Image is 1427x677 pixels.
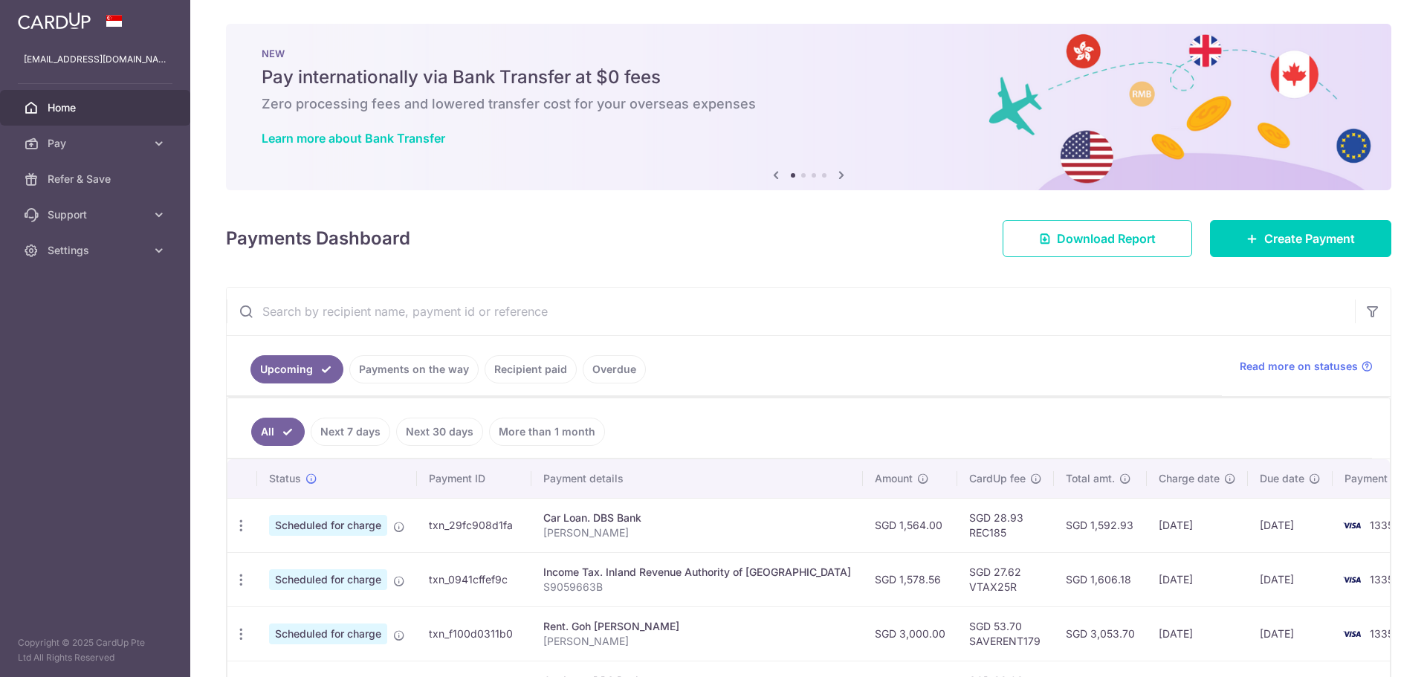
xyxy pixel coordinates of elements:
span: Charge date [1159,471,1220,486]
p: [EMAIL_ADDRESS][DOMAIN_NAME] [24,52,166,67]
span: 1335 [1370,573,1394,586]
img: CardUp [18,12,91,30]
p: NEW [262,48,1356,59]
span: Read more on statuses [1240,359,1358,374]
span: Status [269,471,301,486]
span: CardUp fee [969,471,1026,486]
a: Next 30 days [396,418,483,446]
td: SGD 1,592.93 [1054,498,1147,552]
a: Payments on the way [349,355,479,383]
a: Recipient paid [485,355,577,383]
td: SGD 28.93 REC185 [957,498,1054,552]
span: Refer & Save [48,172,146,187]
div: Car Loan. DBS Bank [543,511,851,525]
span: Home [48,100,146,115]
span: Support [48,207,146,222]
span: 1335 [1370,627,1394,640]
td: [DATE] [1248,606,1333,661]
a: Next 7 days [311,418,390,446]
span: Scheduled for charge [269,515,387,536]
span: Pay [48,136,146,151]
div: Income Tax. Inland Revenue Authority of [GEOGRAPHIC_DATA] [543,565,851,580]
span: Create Payment [1264,230,1355,247]
img: Bank transfer banner [226,24,1391,190]
td: txn_0941cffef9c [417,552,531,606]
span: 1335 [1370,519,1394,531]
p: [PERSON_NAME] [543,525,851,540]
input: Search by recipient name, payment id or reference [227,288,1355,335]
span: Due date [1260,471,1304,486]
td: [DATE] [1147,498,1248,552]
td: SGD 1,564.00 [863,498,957,552]
a: Learn more about Bank Transfer [262,131,445,146]
td: SGD 53.70 SAVERENT179 [957,606,1054,661]
td: SGD 1,578.56 [863,552,957,606]
td: SGD 3,000.00 [863,606,957,661]
td: [DATE] [1248,498,1333,552]
img: Bank Card [1337,625,1367,643]
span: Settings [48,243,146,258]
a: Upcoming [250,355,343,383]
td: SGD 3,053.70 [1054,606,1147,661]
a: All [251,418,305,446]
th: Payment details [531,459,863,498]
td: txn_f100d0311b0 [417,606,531,661]
a: Read more on statuses [1240,359,1373,374]
span: Total amt. [1066,471,1115,486]
a: Download Report [1003,220,1192,257]
td: SGD 27.62 VTAX25R [957,552,1054,606]
a: More than 1 month [489,418,605,446]
th: Payment ID [417,459,531,498]
img: Bank Card [1337,516,1367,534]
p: [PERSON_NAME] [543,634,851,649]
p: S9059663B [543,580,851,595]
h6: Zero processing fees and lowered transfer cost for your overseas expenses [262,95,1356,113]
td: [DATE] [1248,552,1333,606]
div: Rent. Goh [PERSON_NAME] [543,619,851,634]
span: Amount [875,471,913,486]
a: Create Payment [1210,220,1391,257]
h4: Payments Dashboard [226,225,410,252]
td: [DATE] [1147,552,1248,606]
h5: Pay internationally via Bank Transfer at $0 fees [262,65,1356,89]
span: Scheduled for charge [269,623,387,644]
td: [DATE] [1147,606,1248,661]
span: Download Report [1057,230,1156,247]
img: Bank Card [1337,571,1367,589]
a: Overdue [583,355,646,383]
span: Scheduled for charge [269,569,387,590]
td: txn_29fc908d1fa [417,498,531,552]
td: SGD 1,606.18 [1054,552,1147,606]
